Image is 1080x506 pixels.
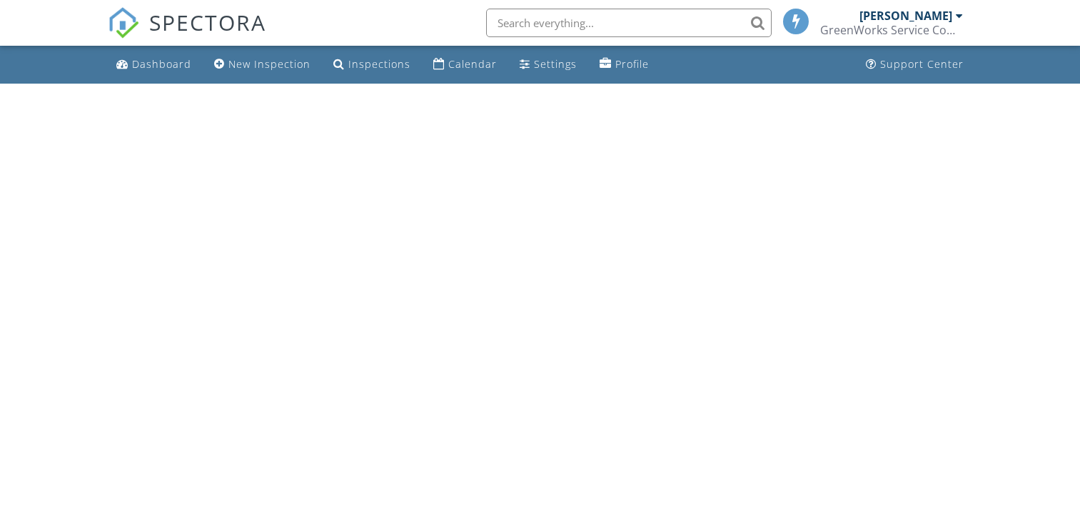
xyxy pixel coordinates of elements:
[514,51,582,78] a: Settings
[448,57,497,71] div: Calendar
[348,57,410,71] div: Inspections
[428,51,503,78] a: Calendar
[534,57,577,71] div: Settings
[820,23,963,37] div: GreenWorks Service Company
[108,19,266,49] a: SPECTORA
[594,51,655,78] a: Profile
[486,9,772,37] input: Search everything...
[111,51,197,78] a: Dashboard
[859,9,952,23] div: [PERSON_NAME]
[880,57,964,71] div: Support Center
[108,7,139,39] img: The Best Home Inspection Software - Spectora
[615,57,649,71] div: Profile
[328,51,416,78] a: Inspections
[149,7,266,37] span: SPECTORA
[132,57,191,71] div: Dashboard
[228,57,311,71] div: New Inspection
[208,51,316,78] a: New Inspection
[860,51,969,78] a: Support Center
